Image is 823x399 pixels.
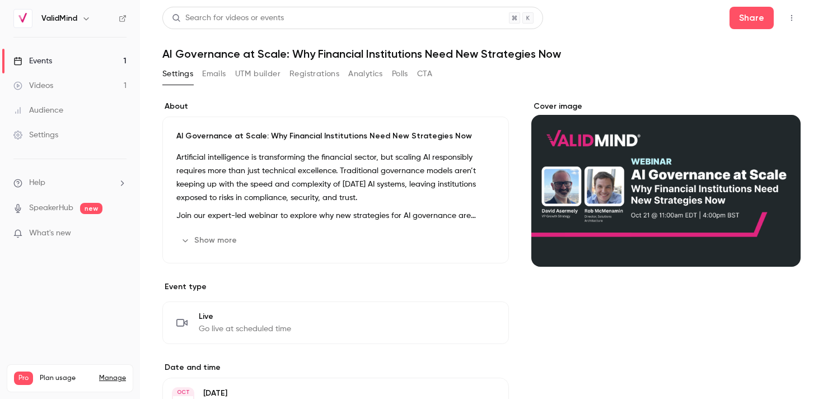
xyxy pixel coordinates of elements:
[13,129,58,141] div: Settings
[289,65,339,83] button: Registrations
[99,374,126,383] a: Manage
[162,362,509,373] label: Date and time
[202,65,226,83] button: Emails
[392,65,408,83] button: Polls
[417,65,432,83] button: CTA
[162,101,509,112] label: About
[531,101,801,112] label: Cover image
[13,177,127,189] li: help-dropdown-opener
[14,372,33,385] span: Pro
[172,12,284,24] div: Search for videos or events
[162,65,193,83] button: Settings
[41,13,77,24] h6: ValidMind
[13,105,63,116] div: Audience
[40,374,92,383] span: Plan usage
[29,202,73,214] a: SpeakerHub
[173,388,193,396] div: OCT
[176,209,495,222] p: Join our expert-led webinar to explore why new strategies for AI governance are critical for fina...
[176,151,495,205] p: Artificial intelligence is transforming the financial sector, but scaling AI responsibly requires...
[348,65,383,83] button: Analytics
[162,281,509,293] p: Event type
[80,203,102,214] span: new
[13,55,52,67] div: Events
[29,177,45,189] span: Help
[162,47,801,61] h1: AI Governance at Scale: Why Financial Institutions Need New Strategies Now
[14,10,32,27] img: ValidMind
[13,80,53,91] div: Videos
[176,231,244,249] button: Show more
[531,101,801,267] section: Cover image
[199,311,291,322] span: Live
[235,65,280,83] button: UTM builder
[203,388,450,399] p: [DATE]
[199,323,291,335] span: Go live at scheduled time
[176,131,495,142] p: AI Governance at Scale: Why Financial Institutions Need New Strategies Now
[29,228,71,239] span: What's new
[113,229,127,239] iframe: Noticeable Trigger
[730,7,774,29] button: Share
